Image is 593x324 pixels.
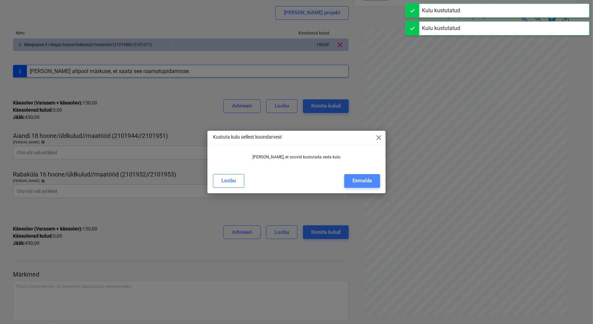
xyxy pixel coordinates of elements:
[213,174,244,188] button: Loobu
[422,6,460,15] div: Kulu kustutatud
[559,291,593,324] iframe: Chat Widget
[344,174,380,188] button: Eemalda
[352,176,372,185] div: Eemalda
[216,154,377,160] p: [PERSON_NAME], et soovid kustutada seda kulu
[213,133,282,141] p: Kustuta kulu sellest koondarvest
[422,24,460,32] div: Kulu kustutatud
[375,133,383,142] span: close
[221,176,236,185] div: Loobu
